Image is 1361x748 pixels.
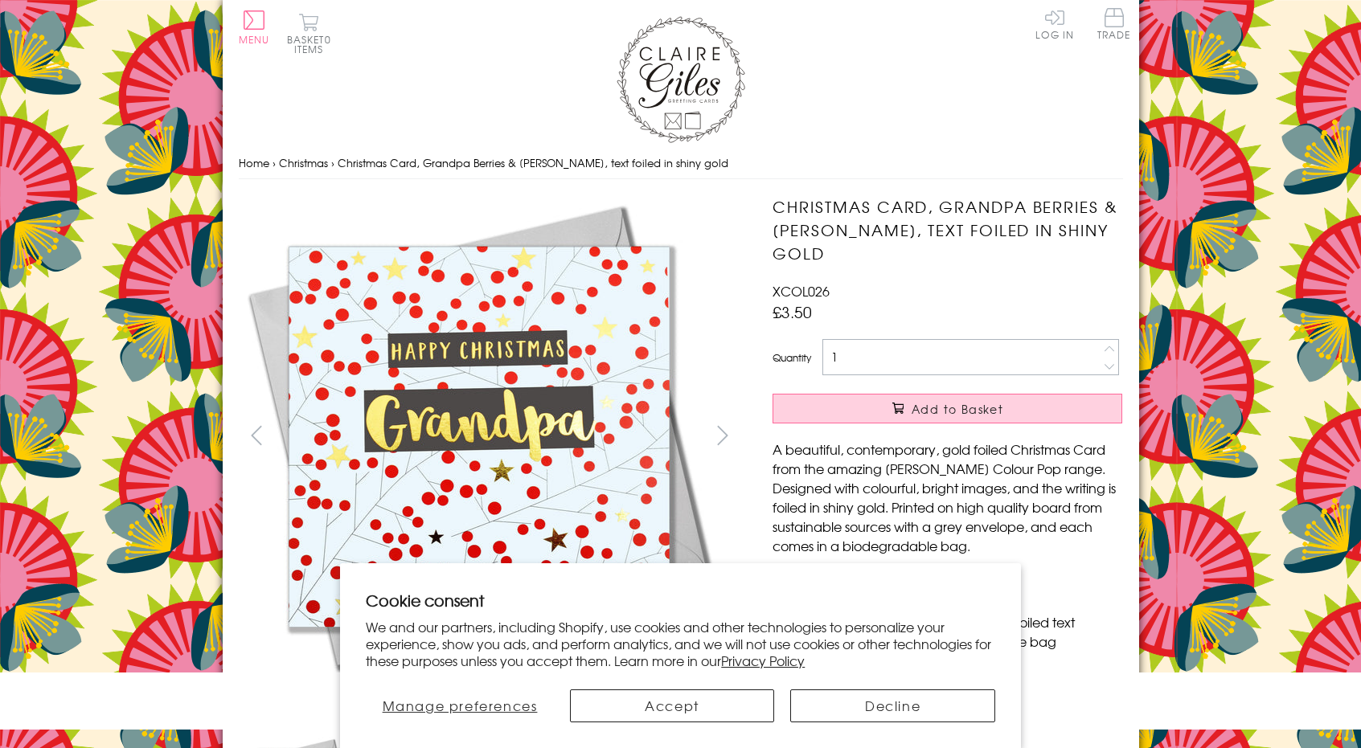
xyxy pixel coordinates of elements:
[239,147,1123,180] nav: breadcrumbs
[773,394,1122,423] button: Add to Basket
[279,155,328,170] a: Christmas
[1097,8,1131,43] a: Trade
[239,10,270,44] button: Menu
[294,32,331,56] span: 0 items
[790,689,994,722] button: Decline
[287,13,331,54] button: Basket0 items
[773,195,1122,264] h1: Christmas Card, Grandpa Berries & [PERSON_NAME], text foiled in shiny gold
[239,417,275,453] button: prev
[239,32,270,47] span: Menu
[331,155,334,170] span: ›
[773,439,1122,555] p: A beautiful, contemporary, gold foiled Christmas Card from the amazing [PERSON_NAME] Colour Pop r...
[912,401,1003,417] span: Add to Basket
[366,619,995,668] p: We and our partners, including Shopify, use cookies and other technologies to personalize your ex...
[338,155,728,170] span: Christmas Card, Grandpa Berries & [PERSON_NAME], text foiled in shiny gold
[570,689,774,722] button: Accept
[273,155,276,170] span: ›
[617,16,745,143] img: Claire Giles Greetings Cards
[383,696,538,715] span: Manage preferences
[1035,8,1074,39] a: Log In
[773,281,830,300] span: XCOL026
[238,195,720,677] img: Christmas Card, Grandpa Berries & Twigs, text foiled in shiny gold
[740,195,1223,677] img: Christmas Card, Grandpa Berries & Twigs, text foiled in shiny gold
[1097,8,1131,39] span: Trade
[721,651,805,670] a: Privacy Policy
[773,300,812,323] span: £3.50
[366,589,995,611] h2: Cookie consent
[704,417,740,453] button: next
[366,689,554,722] button: Manage preferences
[773,350,811,365] label: Quantity
[239,155,269,170] a: Home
